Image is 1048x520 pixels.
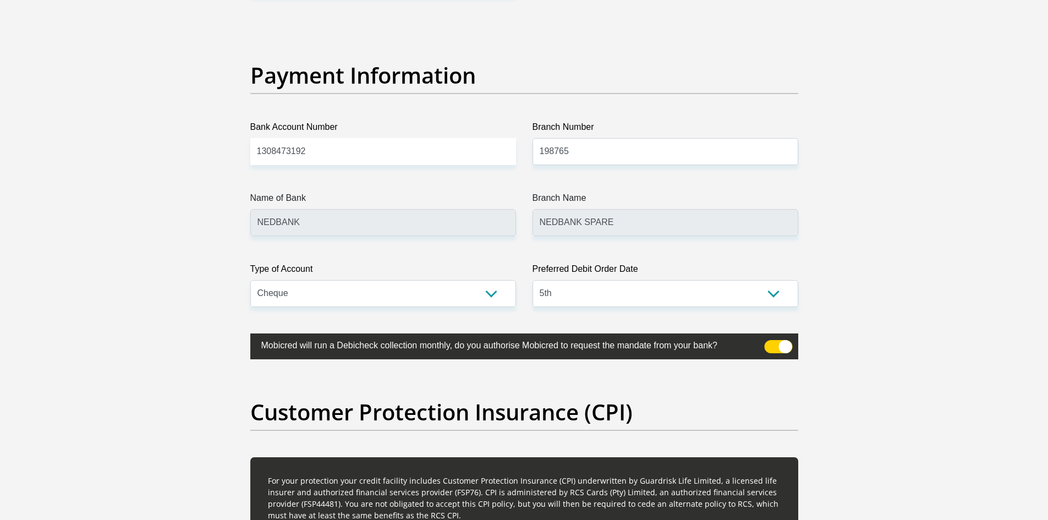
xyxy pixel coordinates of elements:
h2: Customer Protection Insurance (CPI) [250,399,798,425]
input: Name of Bank [250,209,516,236]
h2: Payment Information [250,62,798,89]
label: Branch Number [533,121,798,138]
label: Branch Name [533,191,798,209]
input: Branch Name [533,209,798,236]
input: Branch Number [533,138,798,165]
label: Mobicred will run a Debicheck collection monthly, do you authorise Mobicred to request the mandat... [250,333,743,355]
label: Type of Account [250,262,516,280]
label: Name of Bank [250,191,516,209]
label: Bank Account Number [250,121,516,138]
label: Preferred Debit Order Date [533,262,798,280]
input: Bank Account Number [250,138,516,165]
